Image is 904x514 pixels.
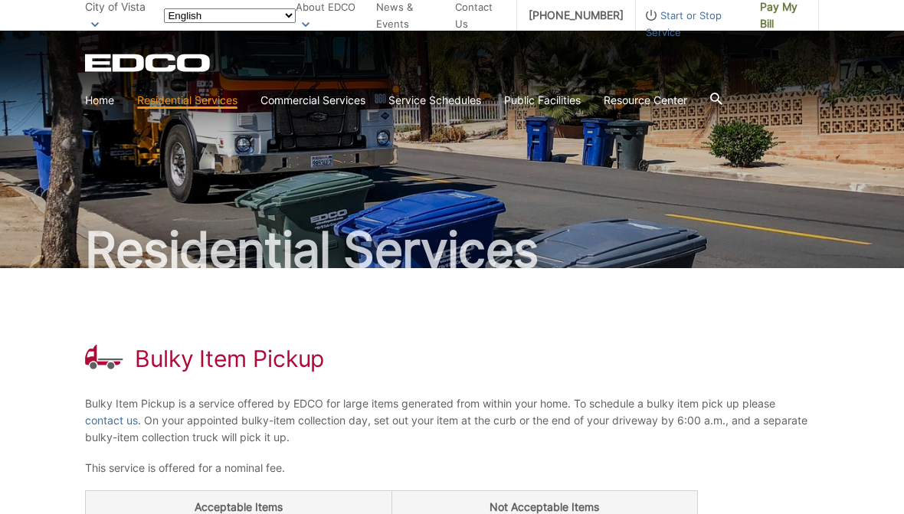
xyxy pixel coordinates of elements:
[137,92,237,109] a: Residential Services
[135,345,324,372] h1: Bulky Item Pickup
[85,412,138,429] a: contact us
[164,8,296,23] select: Select a language
[195,500,283,513] strong: Acceptable Items
[85,54,212,72] a: EDCD logo. Return to the homepage.
[85,395,819,446] p: Bulky Item Pickup is a service offered by EDCO for large items generated from within your home. T...
[260,92,365,109] a: Commercial Services
[85,225,819,274] h2: Residential Services
[388,92,481,109] a: Service Schedules
[604,92,687,109] a: Resource Center
[504,92,581,109] a: Public Facilities
[85,460,819,476] p: This service is offered for a nominal fee.
[490,500,599,513] strong: Not Acceptable Items
[85,92,114,109] a: Home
